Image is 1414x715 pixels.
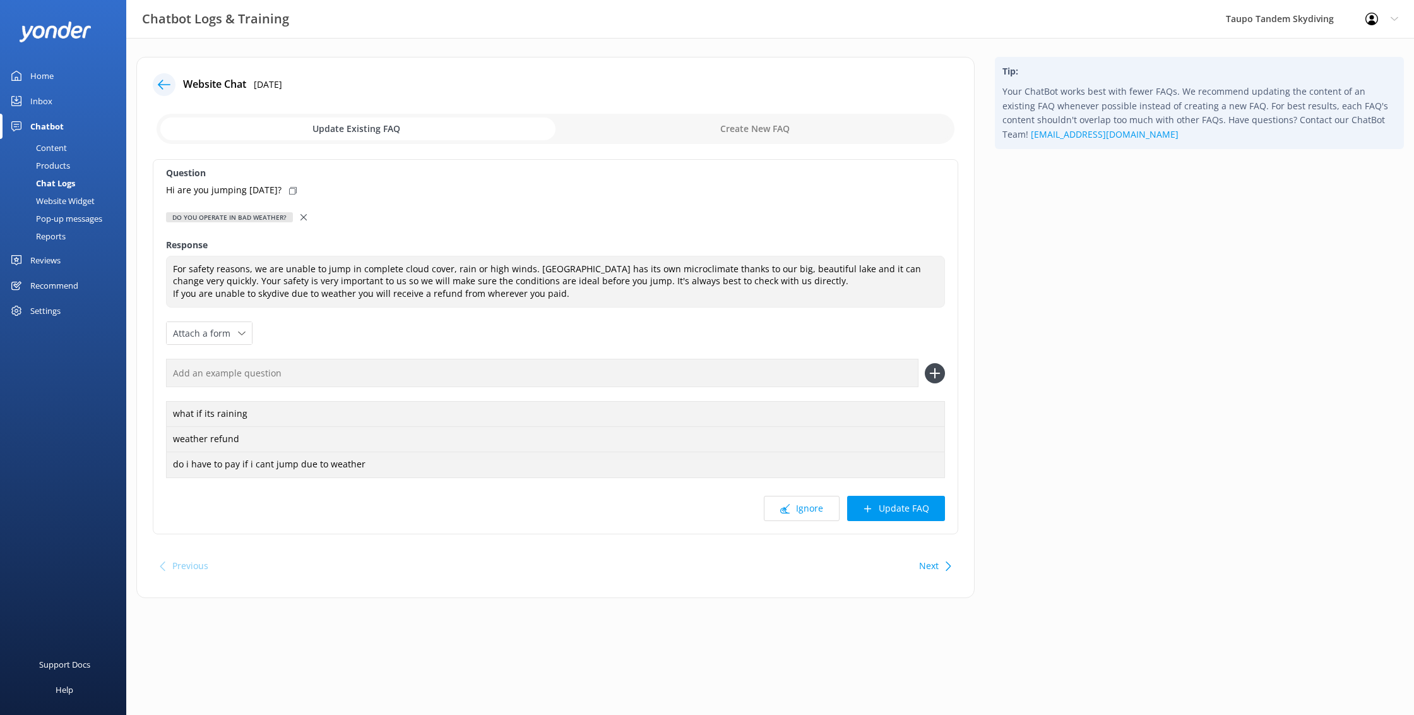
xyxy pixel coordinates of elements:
textarea: For safety reasons, we are unable to jump in complete cloud cover, rain or high winds. [GEOGRAPHI... [166,256,945,308]
div: Website Widget [8,192,95,210]
div: Recommend [30,273,78,298]
div: what if its raining [166,401,945,428]
h4: Website Chat [183,76,246,93]
input: Add an example question [166,359,918,387]
div: weather refund [166,426,945,453]
div: Do you operate in bad weather? [166,212,293,222]
a: Content [8,139,126,157]
div: do i have to pay if i cant jump due to weather [166,452,945,478]
p: Hi are you jumping [DATE]? [166,183,282,197]
div: Help [56,677,73,702]
span: Attach a form [173,327,238,340]
div: Settings [30,298,61,323]
div: Pop-up messages [8,210,102,227]
div: Reports [8,227,66,245]
a: Products [8,157,126,174]
a: Pop-up messages [8,210,126,227]
p: Your ChatBot works best with fewer FAQs. We recommend updating the content of an existing FAQ whe... [1002,85,1396,141]
a: Chat Logs [8,174,126,192]
a: Reports [8,227,126,245]
h4: Tip: [1002,64,1396,78]
div: Chat Logs [8,174,75,192]
button: Next [919,553,939,579]
button: Ignore [764,496,840,521]
a: Website Widget [8,192,126,210]
button: Update FAQ [847,496,945,521]
div: Reviews [30,248,61,273]
img: yonder-white-logo.png [19,21,92,42]
h3: Chatbot Logs & Training [142,9,289,29]
label: Response [166,238,945,252]
div: Content [8,139,67,157]
div: Chatbot [30,114,64,139]
a: [EMAIL_ADDRESS][DOMAIN_NAME] [1031,128,1179,140]
div: Support Docs [39,652,90,677]
label: Question [166,166,945,180]
div: Products [8,157,70,174]
div: Inbox [30,88,52,114]
div: Home [30,63,54,88]
p: [DATE] [254,78,282,92]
